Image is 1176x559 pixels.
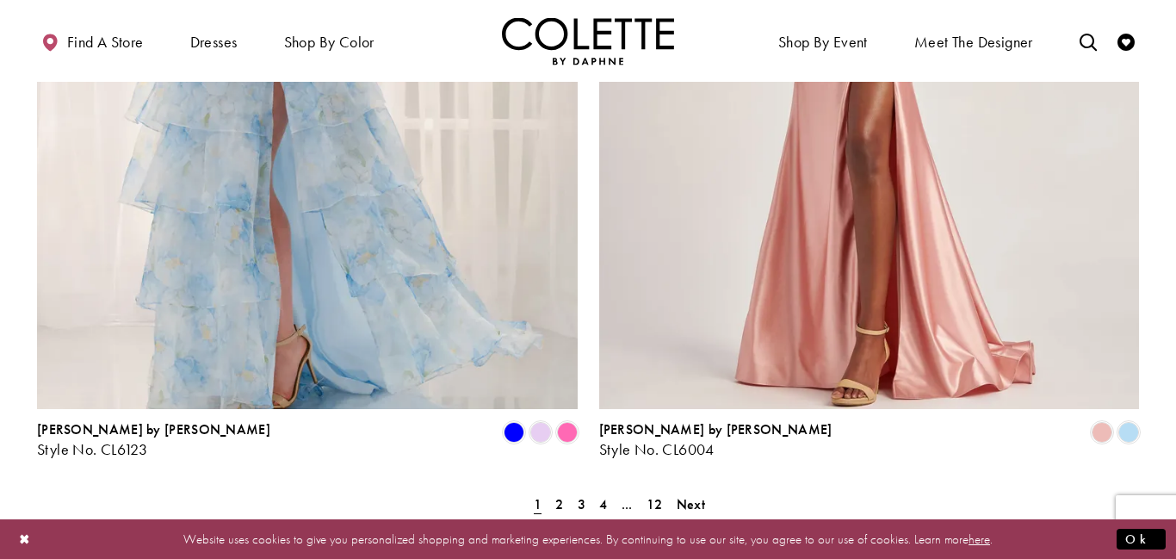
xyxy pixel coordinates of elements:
[10,524,40,554] button: Close Dialog
[530,422,551,443] i: Lilac
[599,420,832,438] span: [PERSON_NAME] by [PERSON_NAME]
[37,422,270,458] div: Colette by Daphne Style No. CL6123
[1075,17,1101,65] a: Toggle search
[534,495,542,513] span: 1
[774,17,872,65] span: Shop By Event
[573,492,591,517] a: Page 3
[502,17,674,65] img: Colette by Daphne
[622,495,633,513] span: ...
[37,439,147,459] span: Style No. CL6123
[672,492,710,517] a: Next Page
[550,492,568,517] a: Page 2
[190,34,238,51] span: Dresses
[914,34,1033,51] span: Meet the designer
[284,34,374,51] span: Shop by color
[1113,17,1139,65] a: Check Wishlist
[557,422,578,443] i: Pink
[599,495,607,513] span: 4
[67,34,144,51] span: Find a store
[778,34,868,51] span: Shop By Event
[124,527,1052,550] p: Website uses cookies to give you personalized shopping and marketing experiences. By continuing t...
[1118,422,1139,443] i: Cloud Blue
[599,439,715,459] span: Style No. CL6004
[37,17,147,65] a: Find a store
[647,495,663,513] span: 12
[1092,422,1112,443] i: Rose Gold
[594,492,612,517] a: Page 4
[280,17,379,65] span: Shop by color
[616,492,638,517] a: ...
[555,495,563,513] span: 2
[186,17,242,65] span: Dresses
[641,492,668,517] a: Page 12
[677,495,705,513] span: Next
[529,492,547,517] span: Current Page
[1117,528,1166,550] button: Submit Dialog
[969,530,990,547] a: here
[599,422,832,458] div: Colette by Daphne Style No. CL6004
[37,420,270,438] span: [PERSON_NAME] by [PERSON_NAME]
[910,17,1037,65] a: Meet the designer
[504,422,524,443] i: Blue
[578,495,585,513] span: 3
[502,17,674,65] a: Visit Home Page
